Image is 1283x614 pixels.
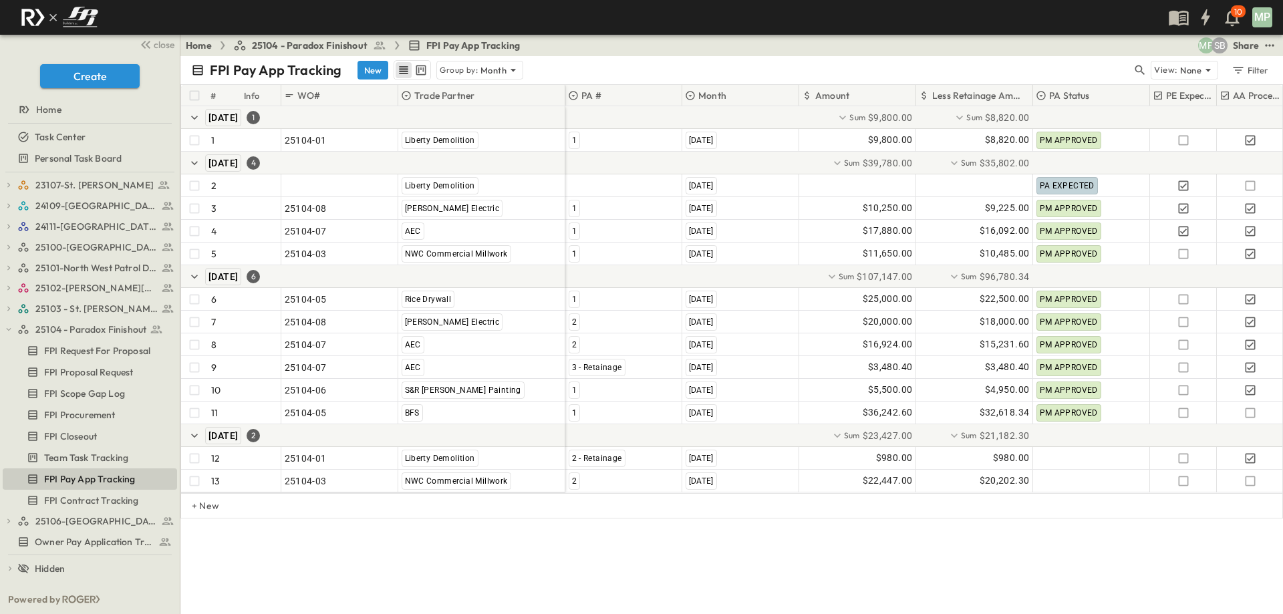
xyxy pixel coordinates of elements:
span: $22,447.00 [863,473,913,488]
a: 25104 - Paradox Finishout [17,320,174,339]
span: $16,924.00 [863,337,913,352]
span: close [154,38,174,51]
button: Create [40,64,140,88]
span: Liberty Demolition [405,454,475,463]
p: Sum [849,112,865,123]
div: 25104 - Paradox Finishouttest [3,319,177,340]
span: PM APPROVED [1040,204,1098,213]
span: $17,880.00 [863,223,913,239]
span: 25104 - Paradox Finishout [35,323,146,336]
span: [DATE] [208,112,238,123]
span: 25104 - Paradox Finishout [252,39,368,52]
p: 4 [211,224,217,238]
div: Share [1233,39,1259,52]
a: Home [186,39,212,52]
a: 25104 - Paradox Finishout [233,39,386,52]
p: None [1180,63,1201,77]
a: FPI Closeout [3,427,174,446]
span: [PERSON_NAME] Electric [405,204,500,213]
span: $20,202.30 [980,473,1030,488]
span: NWC Commercial Millwork [405,249,508,259]
p: 3 [211,202,217,215]
span: AEC [405,363,421,372]
a: FPI Scope Gap Log [3,384,174,403]
span: FPI Scope Gap Log [44,387,125,400]
p: Less Retainage Amount [932,89,1026,102]
span: 25104-03 [285,474,327,488]
p: PE Expecting [1166,89,1215,102]
span: [DATE] [689,317,714,327]
p: PA Status [1049,89,1090,102]
a: 25103 - St. [PERSON_NAME] Phase 2 [17,299,174,318]
div: 1 [247,111,260,124]
span: PM APPROVED [1040,317,1098,327]
span: $22,500.00 [980,291,1030,307]
span: 25104-07 [285,361,327,374]
button: test [1262,37,1278,53]
p: Group by: [440,63,478,77]
span: [DATE] [689,363,714,372]
span: 1 [572,249,577,259]
span: NWC Commercial Millwork [405,476,508,486]
p: 1 [211,134,215,147]
span: Task Center [35,130,86,144]
span: PM APPROVED [1040,249,1098,259]
span: $8,820.00 [985,111,1030,124]
span: S&R [PERSON_NAME] Painting [405,386,521,395]
span: FPI Procurement [44,408,116,422]
span: 2 [572,340,577,349]
span: Rice Drywall [405,295,452,304]
span: BFS [405,408,420,418]
span: $25,000.00 [863,291,913,307]
button: Filter [1226,61,1272,80]
span: 25104-05 [285,293,327,306]
a: FPI Pay App Tracking [408,39,520,52]
span: [DATE] [689,386,714,395]
span: 25106-St. Andrews Parking Lot [35,514,158,528]
span: [DATE] [689,226,714,236]
span: PM APPROVED [1040,363,1098,372]
span: $107,147.00 [857,270,912,283]
span: Personal Task Board [35,152,122,165]
span: $10,485.00 [980,246,1030,261]
div: 24111-[GEOGRAPHIC_DATA]test [3,216,177,237]
p: Month [480,63,507,77]
span: [DATE] [689,476,714,486]
p: 9 [211,361,217,374]
span: PM APPROVED [1040,136,1098,145]
button: MP [1251,6,1274,29]
span: PM APPROVED [1040,295,1098,304]
p: Sum [839,271,855,282]
p: 13 [211,474,220,488]
a: 24111-[GEOGRAPHIC_DATA] [17,217,174,236]
p: Sum [961,157,977,168]
span: 1 [572,386,577,395]
span: $18,000.00 [980,314,1030,329]
button: kanban view [412,62,429,78]
p: Sum [966,112,982,123]
span: [PERSON_NAME] Electric [405,317,500,327]
p: Sum [961,271,977,282]
div: 25101-North West Patrol Divisiontest [3,257,177,279]
div: Owner Pay Application Trackingtest [3,531,177,553]
a: Owner Pay Application Tracking [3,532,174,551]
span: $36,242.60 [863,405,913,420]
span: $10,250.00 [863,200,913,216]
div: table view [394,60,431,80]
span: 25104-01 [285,134,327,147]
span: $8,820.00 [985,132,1030,148]
div: # [208,85,241,106]
span: $20,000.00 [863,314,913,329]
span: 1 [572,204,577,213]
button: close [134,35,177,53]
div: 25100-Vanguard Prep Schooltest [3,237,177,258]
p: View: [1154,63,1177,78]
a: 23107-St. [PERSON_NAME] [17,176,174,194]
span: PA EXPECTED [1040,181,1095,190]
div: Filter [1231,63,1269,78]
span: PM APPROVED [1040,340,1098,349]
span: $3,480.40 [985,359,1030,375]
p: 12 [211,452,220,465]
span: PM APPROVED [1040,408,1098,418]
span: FPI Request For Proposal [44,344,150,357]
